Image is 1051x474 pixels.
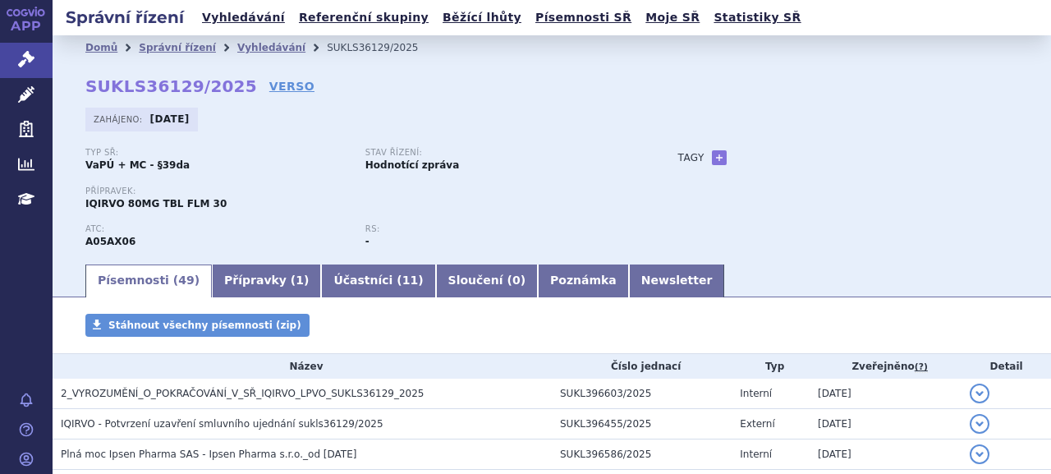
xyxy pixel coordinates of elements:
strong: [DATE] [150,113,190,125]
td: [DATE] [810,439,962,470]
span: Plná moc Ipsen Pharma SAS - Ipsen Pharma s.r.o._od 16.09.2025 [61,449,356,460]
h2: Správní řízení [53,6,197,29]
p: RS: [365,224,629,234]
span: Stáhnout všechny písemnosti (zip) [108,320,301,331]
span: Interní [740,388,772,399]
h3: Tagy [678,148,704,168]
strong: ELAFIBRANOR [85,236,135,247]
p: Stav řízení: [365,148,629,158]
span: Interní [740,449,772,460]
th: Číslo jednací [552,354,732,379]
td: SUKL396455/2025 [552,409,732,439]
a: Písemnosti SŘ [530,7,636,29]
a: Statistiky SŘ [709,7,805,29]
a: Účastníci (11) [321,265,435,297]
a: Vyhledávání [237,42,305,53]
button: detail [970,444,989,464]
strong: VaPÚ + MC - §39da [85,159,190,171]
a: Přípravky (1) [212,265,321,297]
a: Písemnosti (49) [85,265,212,297]
span: IQIRVO 80MG TBL FLM 30 [85,198,227,209]
td: SUKL396603/2025 [552,379,732,409]
th: Typ [732,354,810,379]
span: 1 [296,274,304,287]
th: Zveřejněno [810,354,962,379]
span: 0 [512,274,521,287]
a: Domů [85,42,117,53]
abbr: (?) [915,361,928,373]
a: Newsletter [629,265,725,297]
a: Správní řízení [139,42,216,53]
li: SUKLS36129/2025 [327,35,439,60]
strong: - [365,236,369,247]
a: Běžící lhůty [438,7,526,29]
td: SUKL396586/2025 [552,439,732,470]
span: 2_VYROZUMĚNÍ_O_POKRAČOVÁNÍ_V_SŘ_IQIRVO_LPVO_SUKLS36129_2025 [61,388,425,399]
a: Moje SŘ [640,7,704,29]
a: VERSO [269,78,314,94]
span: Externí [740,418,774,430]
p: ATC: [85,224,349,234]
span: IQIRVO - Potvrzení uzavření smluvního ujednání sukls36129/2025 [61,418,383,430]
a: Sloučení (0) [436,265,538,297]
strong: Hodnotící zpráva [365,159,459,171]
th: Název [53,354,552,379]
a: Referenční skupiny [294,7,434,29]
span: Zahájeno: [94,113,145,126]
button: detail [970,414,989,434]
td: [DATE] [810,409,962,439]
p: Přípravek: [85,186,645,196]
a: Stáhnout všechny písemnosti (zip) [85,314,310,337]
th: Detail [962,354,1051,379]
a: + [712,150,727,165]
td: [DATE] [810,379,962,409]
p: Typ SŘ: [85,148,349,158]
a: Poznámka [538,265,629,297]
strong: SUKLS36129/2025 [85,76,257,96]
a: Vyhledávání [197,7,290,29]
span: 11 [402,274,418,287]
span: 49 [178,274,194,287]
button: detail [970,384,989,403]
